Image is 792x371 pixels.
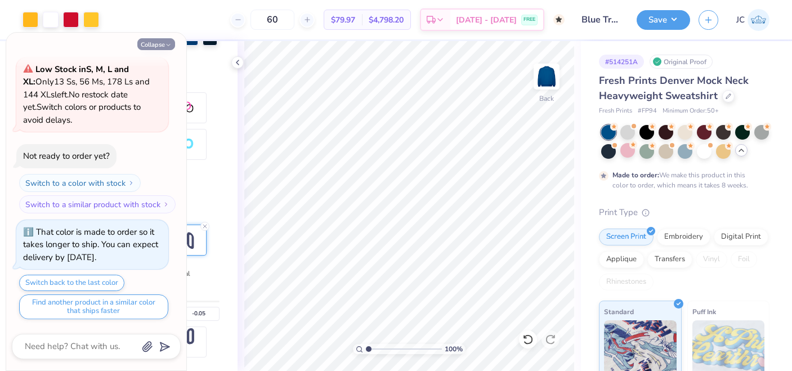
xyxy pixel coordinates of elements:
span: Minimum Order: 50 + [663,106,719,116]
input: Untitled Design [573,8,628,31]
div: Digital Print [714,229,768,245]
img: Back [535,65,558,88]
div: Original Proof [650,55,713,69]
span: Only 13 Ss, 56 Ms, 178 Ls and 144 XLs left. Switch colors or products to avoid delays. [23,64,150,126]
button: Save [637,10,690,30]
input: – – [250,10,294,30]
strong: Made to order: [612,171,659,180]
span: $4,798.20 [369,14,404,26]
span: FREE [523,16,535,24]
span: 100 % [445,344,463,354]
span: # FP94 [638,106,657,116]
div: That color is made to order so it takes longer to ship. You can expect delivery by [DATE]. [23,226,158,263]
div: Rhinestones [599,274,654,290]
span: Standard [604,306,634,318]
div: Not ready to order yet? [23,150,110,162]
span: $79.97 [331,14,355,26]
div: We make this product in this color to order, which means it takes 8 weeks. [612,170,751,190]
div: # 514251A [599,55,644,69]
button: Find another product in a similar color that ships faster [19,294,168,319]
img: Switch to a similar product with stock [163,201,169,208]
div: Embroidery [657,229,710,245]
strong: Low Stock in S, M, L and XL : [23,64,129,88]
span: Fresh Prints [599,106,632,116]
div: Back [539,93,554,104]
div: Applique [599,251,644,268]
span: No restock date yet. [23,89,128,113]
div: Foil [731,251,757,268]
span: [DATE] - [DATE] [456,14,517,26]
div: Screen Print [599,229,654,245]
button: Switch back to the last color [19,275,124,291]
span: Puff Ink [692,306,716,318]
div: Transfers [647,251,692,268]
button: Switch to a similar product with stock [19,195,176,213]
a: JC [736,9,769,31]
div: Vinyl [696,251,727,268]
img: Jack Chodkowski [748,9,769,31]
span: JC [736,14,745,26]
span: Fresh Prints Denver Mock Neck Heavyweight Sweatshirt [599,74,749,102]
button: Switch to a color with stock [19,174,141,192]
div: Print Type [599,206,769,219]
img: Switch to a color with stock [128,180,135,186]
button: Collapse [137,38,175,50]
